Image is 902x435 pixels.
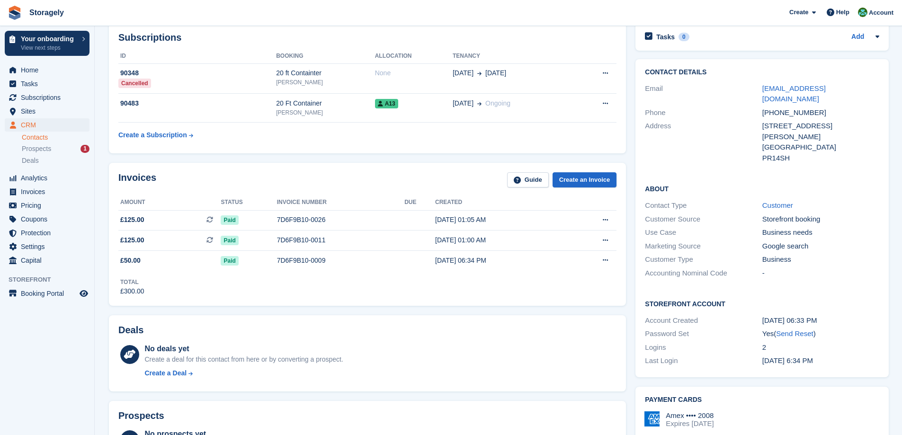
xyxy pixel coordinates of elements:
span: Storefront [9,275,94,284]
span: [DATE] [453,68,473,78]
a: menu [5,105,89,118]
div: Amex •••• 2008 [666,411,714,420]
span: Protection [21,226,78,240]
span: Subscriptions [21,91,78,104]
a: menu [5,77,89,90]
a: menu [5,213,89,226]
div: Business needs [762,227,879,238]
a: menu [5,63,89,77]
div: - [762,268,879,279]
div: Cancelled [118,79,151,88]
div: Yes [762,328,879,339]
div: Customer Source [645,214,762,225]
div: 1 [80,145,89,153]
span: Home [21,63,78,77]
div: Customer Type [645,254,762,265]
h2: Deals [118,325,143,336]
a: menu [5,91,89,104]
span: Booking Portal [21,287,78,300]
th: Allocation [375,49,453,64]
div: Address [645,121,762,163]
a: Prospects 1 [22,144,89,154]
div: Create a Subscription [118,130,187,140]
div: £300.00 [120,286,144,296]
h2: Storefront Account [645,299,879,308]
span: £50.00 [120,256,141,266]
span: Ongoing [485,99,510,107]
span: ( ) [774,329,815,337]
h2: Tasks [656,33,675,41]
div: [DATE] 06:34 PM [435,256,566,266]
a: menu [5,226,89,240]
th: Status [221,195,277,210]
a: Your onboarding View next steps [5,31,89,56]
div: Logins [645,342,762,353]
div: 0 [679,33,689,41]
a: Create an Invoice [553,172,617,188]
a: Contacts [22,133,89,142]
div: None [375,68,453,78]
div: Storefront booking [762,214,879,225]
a: Deals [22,156,89,166]
div: 7D6F9B10-0009 [277,256,405,266]
span: [DATE] [485,68,506,78]
span: Analytics [21,171,78,185]
img: Amex Logo [644,411,660,426]
div: 2 [762,342,879,353]
span: Paid [221,236,238,245]
div: Total [120,278,144,286]
div: 7D6F9B10-0026 [277,215,405,225]
div: Accounting Nominal Code [645,268,762,279]
div: PR14SH [762,153,879,164]
h2: Payment cards [645,396,879,404]
div: Google search [762,241,879,252]
div: Use Case [645,227,762,238]
div: 90483 [118,98,276,108]
div: [PERSON_NAME] [276,108,375,117]
th: ID [118,49,276,64]
th: Created [435,195,566,210]
a: Add [851,32,864,43]
div: [GEOGRAPHIC_DATA] [762,142,879,153]
span: A13 [375,99,398,108]
th: Amount [118,195,221,210]
span: £125.00 [120,235,144,245]
th: Due [404,195,435,210]
a: Customer [762,201,793,209]
div: Expires [DATE] [666,419,714,428]
div: 20 ft Containter [276,68,375,78]
span: Help [836,8,849,17]
div: [PHONE_NUMBER] [762,107,879,118]
p: View next steps [21,44,77,52]
span: Paid [221,256,238,266]
h2: Subscriptions [118,32,616,43]
span: Account [869,8,893,18]
th: Invoice number [277,195,405,210]
img: Notifications [858,8,867,17]
div: [DATE] 01:00 AM [435,235,566,245]
span: Create [789,8,808,17]
th: Tenancy [453,49,575,64]
div: Account Created [645,315,762,326]
time: 2025-06-11 17:34:35 UTC [762,356,813,364]
a: menu [5,287,89,300]
span: Capital [21,254,78,267]
a: menu [5,185,89,198]
div: [PERSON_NAME] [762,132,879,142]
div: Phone [645,107,762,118]
div: Last Login [645,355,762,366]
span: Settings [21,240,78,253]
span: Pricing [21,199,78,212]
a: Create a Subscription [118,126,193,144]
a: Preview store [78,288,89,299]
div: Email [645,83,762,105]
a: Create a Deal [144,368,343,378]
div: 20 Ft Container [276,98,375,108]
div: [PERSON_NAME] [276,78,375,87]
a: menu [5,199,89,212]
h2: Contact Details [645,69,879,76]
a: menu [5,254,89,267]
span: Sites [21,105,78,118]
a: [EMAIL_ADDRESS][DOMAIN_NAME] [762,84,826,103]
span: Prospects [22,144,51,153]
